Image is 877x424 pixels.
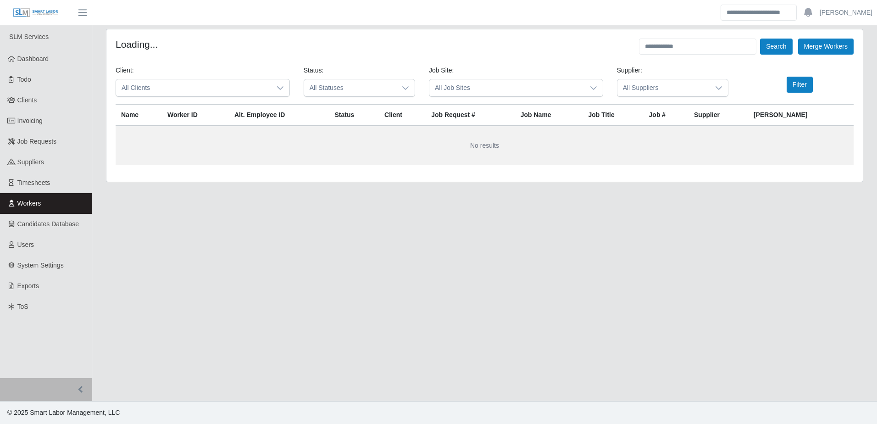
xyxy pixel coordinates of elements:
th: Alt. Employee ID [229,105,329,126]
span: Invoicing [17,117,43,124]
th: [PERSON_NAME] [748,105,854,126]
span: Suppliers [17,158,44,166]
label: Client: [116,66,134,75]
span: © 2025 Smart Labor Management, LLC [7,409,120,416]
img: SLM Logo [13,8,59,18]
span: System Settings [17,262,64,269]
h4: Loading... [116,39,158,50]
a: [PERSON_NAME] [820,8,872,17]
span: Dashboard [17,55,49,62]
span: Todo [17,76,31,83]
span: Timesheets [17,179,50,186]
th: Status [329,105,379,126]
label: Job Site: [429,66,454,75]
th: Worker ID [162,105,229,126]
td: No results [116,126,854,165]
button: Filter [787,77,813,93]
th: Supplier [688,105,748,126]
th: Job Title [583,105,643,126]
span: Job Requests [17,138,57,145]
th: Job # [644,105,688,126]
span: Exports [17,282,39,290]
span: ToS [17,303,28,310]
button: Merge Workers [798,39,854,55]
span: Clients [17,96,37,104]
th: Job Name [515,105,583,126]
span: Candidates Database [17,220,79,228]
button: Search [760,39,792,55]
th: Name [116,105,162,126]
span: SLM Services [9,33,49,40]
span: All Clients [116,79,271,96]
label: Supplier: [617,66,642,75]
span: All Suppliers [617,79,710,96]
th: Client [379,105,426,126]
span: Workers [17,200,41,207]
span: All Statuses [304,79,396,96]
span: All Job Sites [429,79,584,96]
th: Job Request # [426,105,515,126]
label: Status: [304,66,324,75]
span: Users [17,241,34,248]
input: Search [721,5,797,21]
